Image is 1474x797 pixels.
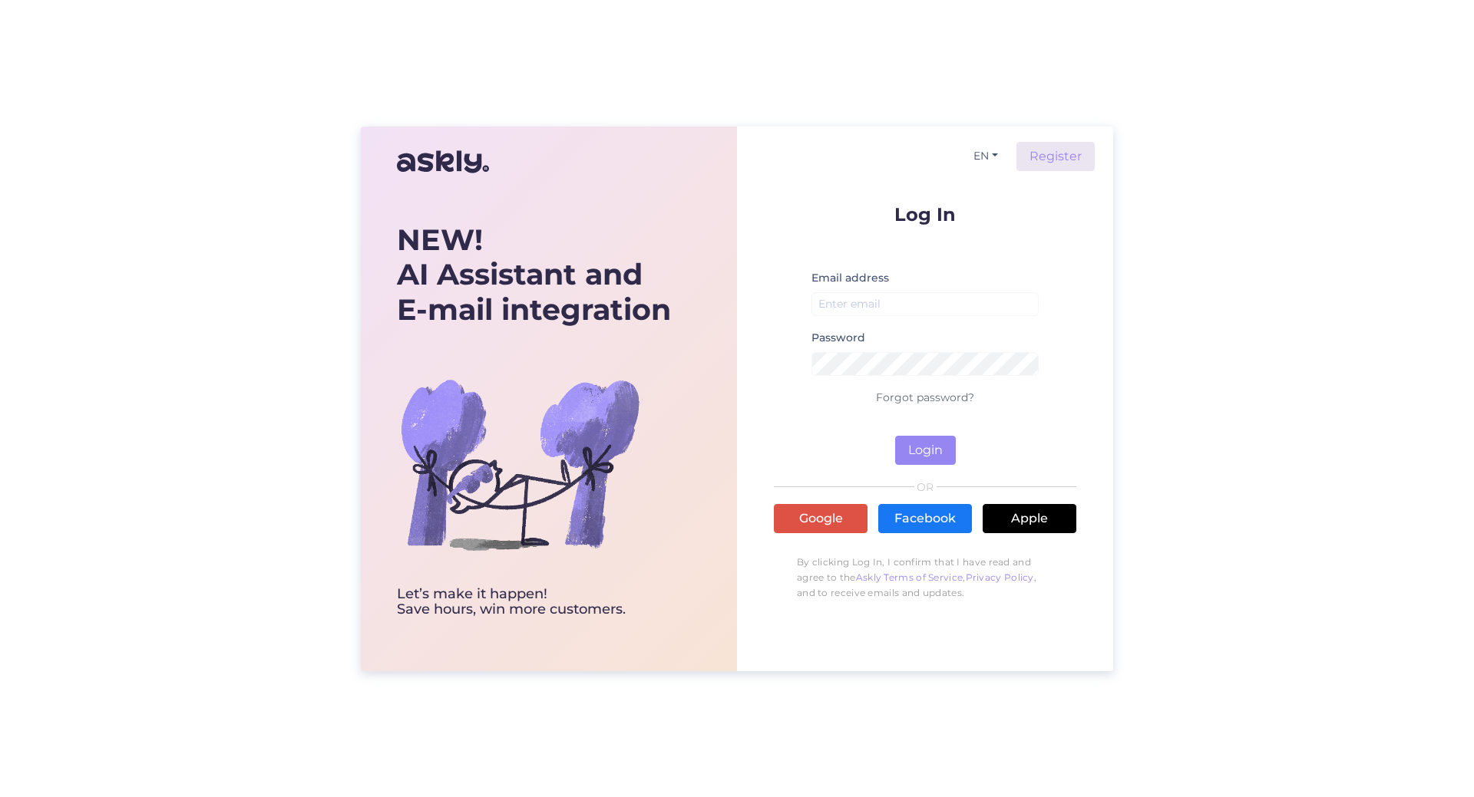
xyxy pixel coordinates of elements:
[397,222,671,328] div: AI Assistant and E-mail integration
[811,292,1039,316] input: Enter email
[774,547,1076,608] p: By clicking Log In, I confirm that I have read and agree to the , , and to receive emails and upd...
[914,482,937,492] span: OR
[856,571,963,583] a: Askly Terms of Service
[967,145,1004,167] button: EN
[878,504,972,533] a: Facebook
[397,587,671,618] div: Let’s make it happen! Save hours, win more customers.
[774,504,868,533] a: Google
[966,571,1034,583] a: Privacy Policy
[774,205,1076,224] p: Log In
[397,341,643,587] img: bg-askly
[397,222,483,258] b: NEW!
[895,436,956,465] button: Login
[811,270,889,286] label: Email address
[811,330,865,346] label: Password
[876,390,974,404] a: Forgot password?
[983,504,1076,533] a: Apple
[1016,142,1095,171] a: Register
[397,143,489,180] img: Askly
